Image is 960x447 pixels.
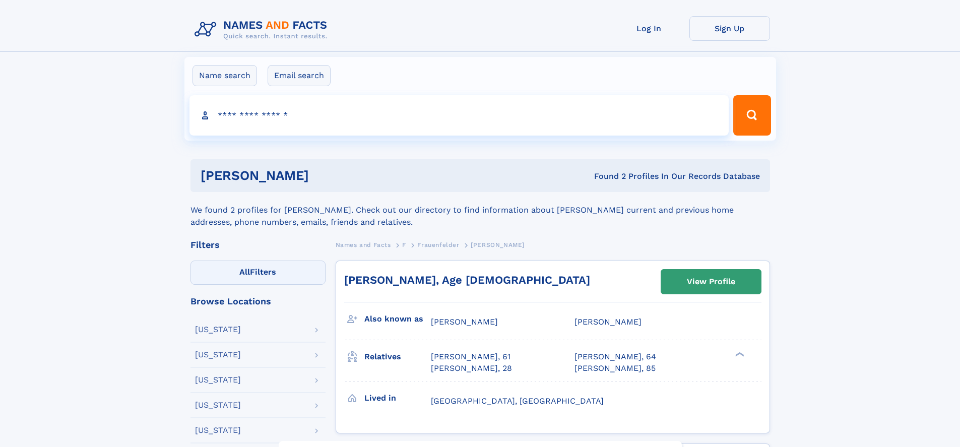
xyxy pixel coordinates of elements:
[661,270,761,294] a: View Profile
[195,401,241,409] div: [US_STATE]
[190,261,326,285] label: Filters
[431,351,510,362] a: [PERSON_NAME], 61
[452,171,760,182] div: Found 2 Profiles In Our Records Database
[268,65,331,86] label: Email search
[574,363,656,374] a: [PERSON_NAME], 85
[195,426,241,434] div: [US_STATE]
[364,348,431,365] h3: Relatives
[195,326,241,334] div: [US_STATE]
[344,274,590,286] a: [PERSON_NAME], Age [DEMOGRAPHIC_DATA]
[336,238,391,251] a: Names and Facts
[431,363,512,374] a: [PERSON_NAME], 28
[609,16,689,41] a: Log In
[201,169,452,182] h1: [PERSON_NAME]
[364,390,431,407] h3: Lived in
[431,396,604,406] span: [GEOGRAPHIC_DATA], [GEOGRAPHIC_DATA]
[190,297,326,306] div: Browse Locations
[364,310,431,328] h3: Also known as
[239,267,250,277] span: All
[471,241,525,248] span: [PERSON_NAME]
[574,317,642,327] span: [PERSON_NAME]
[417,238,459,251] a: Frauenfelder
[190,240,326,249] div: Filters
[190,16,336,43] img: Logo Names and Facts
[687,270,735,293] div: View Profile
[190,192,770,228] div: We found 2 profiles for [PERSON_NAME]. Check out our directory to find information about [PERSON_...
[733,351,745,358] div: ❯
[193,65,257,86] label: Name search
[402,238,406,251] a: F
[195,376,241,384] div: [US_STATE]
[574,351,656,362] a: [PERSON_NAME], 64
[417,241,459,248] span: Frauenfelder
[402,241,406,248] span: F
[733,95,771,136] button: Search Button
[431,317,498,327] span: [PERSON_NAME]
[195,351,241,359] div: [US_STATE]
[189,95,729,136] input: search input
[689,16,770,41] a: Sign Up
